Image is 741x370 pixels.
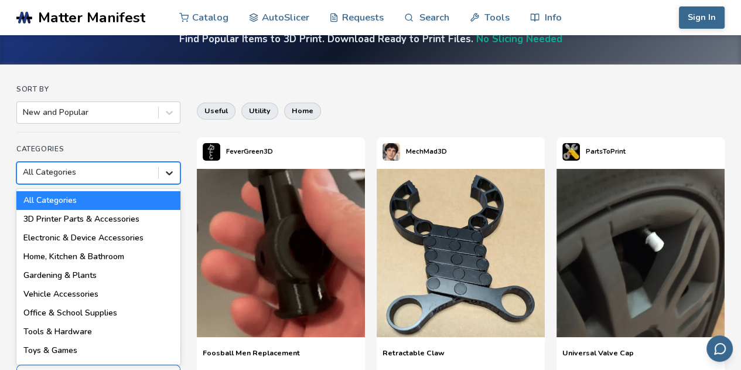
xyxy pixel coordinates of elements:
[38,9,145,26] span: Matter Manifest
[16,145,180,153] h4: Categories
[679,6,725,29] button: Sign In
[383,143,400,161] img: MechMad3D's profile
[383,348,445,366] a: Retractable Claw
[203,348,300,366] a: Foosball Men Replacement
[203,143,220,161] img: FeverGreen3D's profile
[284,103,321,119] button: home
[226,145,273,158] p: FeverGreen3D
[16,85,180,93] h4: Sort By
[706,335,733,362] button: Send feedback via email
[16,266,180,285] div: Gardening & Plants
[241,103,278,119] button: utility
[16,285,180,304] div: Vehicle Accessories
[16,229,180,247] div: Electronic & Device Accessories
[16,341,180,360] div: Toys & Games
[16,191,180,210] div: All Categories
[16,247,180,266] div: Home, Kitchen & Bathroom
[556,137,631,167] a: PartsToPrint's profilePartsToPrint
[586,145,626,158] p: PartsToPrint
[23,168,25,177] input: All CategoriesAll Categories3D Printer Parts & AccessoriesElectronic & Device AccessoriesHome, Ki...
[16,323,180,341] div: Tools & Hardware
[16,304,180,323] div: Office & School Supplies
[406,145,447,158] p: MechMad3D
[562,143,580,161] img: PartsToPrint's profile
[23,108,25,117] input: New and Popular
[197,137,279,167] a: FeverGreen3D's profileFeverGreen3D
[16,210,180,229] div: 3D Printer Parts & Accessories
[476,32,562,46] a: No Slicing Needed
[179,32,562,46] h4: Find Popular Items to 3D Print. Download Ready to Print Files.
[377,137,453,167] a: MechMad3D's profileMechMad3D
[562,348,634,366] a: Universal Valve Cap
[197,103,235,119] button: useful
